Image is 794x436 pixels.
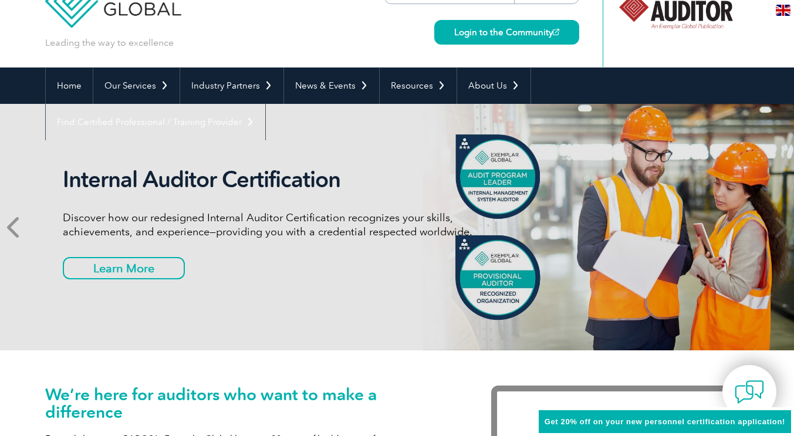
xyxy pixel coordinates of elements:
[776,5,790,16] img: en
[93,67,180,104] a: Our Services
[63,166,503,193] h2: Internal Auditor Certification
[45,386,456,421] h1: We’re here for auditors who want to make a difference
[46,67,93,104] a: Home
[434,20,579,45] a: Login to the Community
[545,417,785,426] span: Get 20% off on your new personnel certification application!
[45,36,174,49] p: Leading the way to excellence
[553,29,559,35] img: open_square.png
[284,67,379,104] a: News & Events
[380,67,457,104] a: Resources
[46,104,265,140] a: Find Certified Professional / Training Provider
[63,257,185,279] a: Learn More
[180,67,283,104] a: Industry Partners
[63,211,503,239] p: Discover how our redesigned Internal Auditor Certification recognizes your skills, achievements, ...
[735,377,764,407] img: contact-chat.png
[457,67,531,104] a: About Us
